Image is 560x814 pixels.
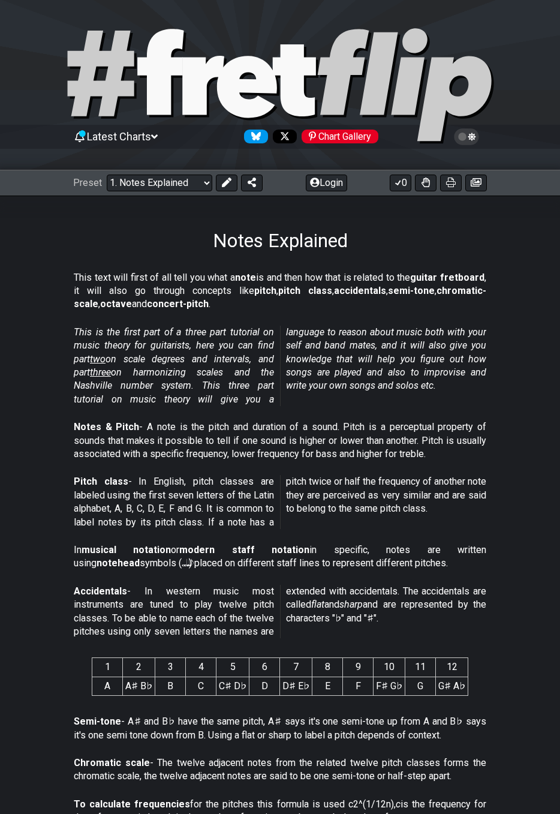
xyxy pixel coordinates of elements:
th: 11 [405,658,436,677]
strong: pitch [254,285,276,296]
span: Preset [73,177,102,188]
strong: musical notation [82,544,171,555]
strong: Chromatic scale [74,757,150,768]
strong: guitar fretboard [410,272,484,283]
strong: octave [100,298,132,310]
td: A [92,677,123,695]
strong: Semi-tone [74,716,121,727]
span: Latest Charts [87,130,151,143]
th: 12 [436,658,468,677]
td: C♯ D♭ [216,677,249,695]
strong: Pitch class [74,476,128,487]
th: 5 [216,658,249,677]
a: #fretflip at Pinterest [297,130,378,143]
td: B [155,677,186,695]
span: two [90,353,106,365]
button: Print [440,175,462,191]
button: Edit Preset [216,175,237,191]
td: F♯ G♭ [374,677,405,695]
em: c [396,798,401,810]
button: 0 [390,175,411,191]
td: F [343,677,374,695]
p: This text will first of all tell you what a is and then how that is related to the , it will also... [74,271,486,311]
p: - A note is the pitch and duration of a sound. Pitch is a perceptual property of sounds that make... [74,420,486,461]
th: 6 [249,658,280,677]
td: D [249,677,280,695]
p: - In English, pitch classes are labeled using the first seven letters of the Latin alphabet, A, B... [74,475,486,529]
strong: note [235,272,256,283]
button: Create image [465,175,487,191]
strong: accidentals [334,285,386,296]
button: Login [306,175,347,191]
p: - A♯ and B♭ have the same pitch, A♯ says it's one semi-tone up from A and B♭ says it's one semi t... [74,715,486,742]
strong: Notes & Pitch [74,421,139,432]
strong: Accidentals [74,585,127,597]
td: C [186,677,216,695]
em: This is the first part of a three part tutorial on music theory for guitarists, here you can find... [74,326,486,405]
h1: Notes Explained [213,229,348,252]
span: three [90,367,111,378]
strong: modern staff notation [179,544,309,555]
button: Share Preset [241,175,263,191]
th: 2 [123,658,155,677]
th: 9 [343,658,374,677]
td: D♯ E♭ [280,677,312,695]
th: 7 [280,658,312,677]
th: 1 [92,658,123,677]
strong: notehead [97,557,140,569]
em: flat [311,599,324,610]
td: A♯ B♭ [123,677,155,695]
th: 3 [155,658,186,677]
select: Preset [107,175,212,191]
strong: semi-tone [388,285,435,296]
p: - The twelve adjacent notes from the related twelve pitch classes forms the chromatic scale, the ... [74,756,486,783]
strong: concert-pitch [147,298,209,310]
a: Follow #fretflip at Bluesky [239,130,268,143]
th: 8 [312,658,343,677]
strong: To calculate frequencies [74,798,190,810]
td: G [405,677,436,695]
strong: pitch class [278,285,332,296]
th: 4 [186,658,216,677]
a: Follow #fretflip at X [268,130,297,143]
td: G♯ A♭ [436,677,468,695]
em: sharp [339,599,363,610]
div: Chart Gallery [302,130,378,143]
th: 10 [374,658,405,677]
button: Toggle Dexterity for all fretkits [415,175,436,191]
p: In or in specific, notes are written using symbols (𝅝 𝅗𝅥 𝅘𝅥 𝅘𝅥𝅮) placed on different staff lines to r... [74,543,486,570]
td: E [312,677,343,695]
p: - In western music most instruments are tuned to play twelve pitch classes. To be able to name ea... [74,585,486,639]
span: Toggle light / dark theme [460,131,474,142]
